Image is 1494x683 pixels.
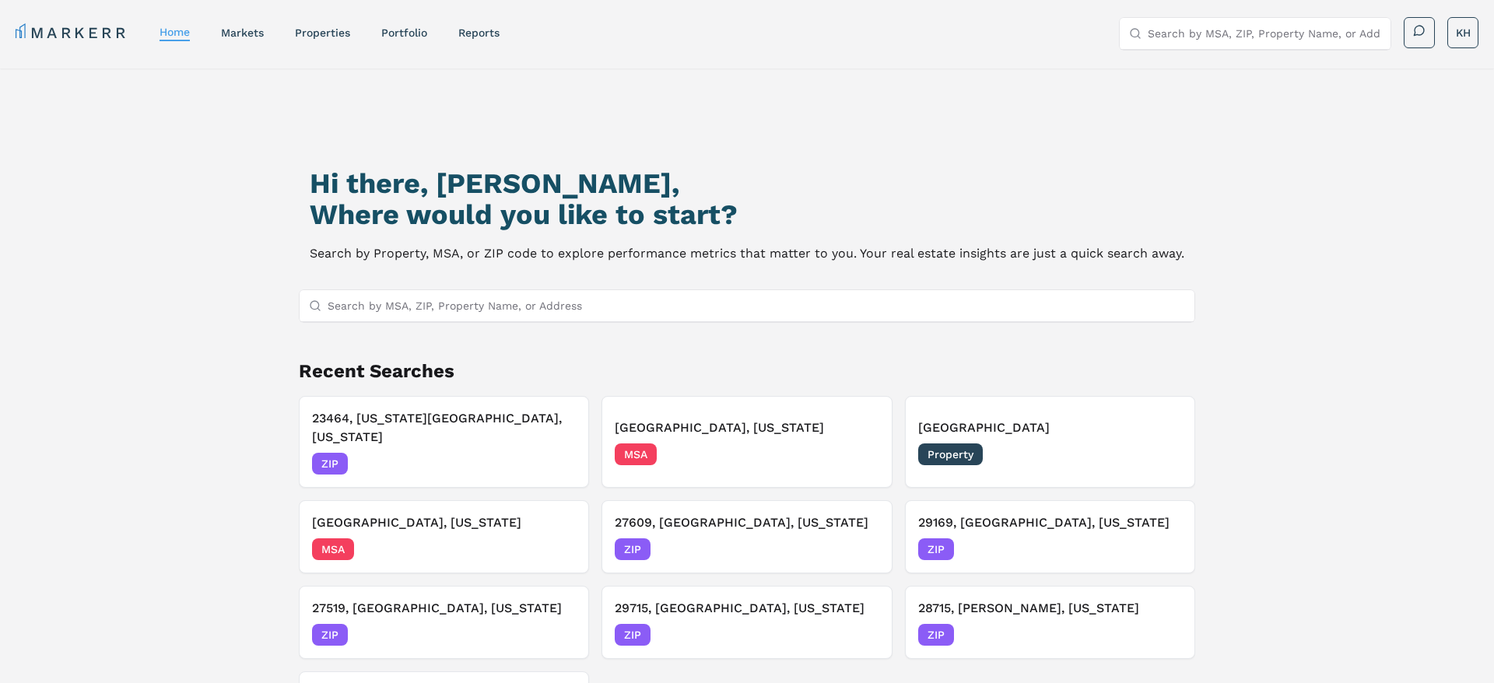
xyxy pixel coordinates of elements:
[918,538,954,560] span: ZIP
[615,443,657,465] span: MSA
[905,500,1195,573] button: 29169, [GEOGRAPHIC_DATA], [US_STATE]ZIP[DATE]
[328,290,1185,321] input: Search by MSA, ZIP, Property Name, or Address
[615,624,651,646] span: ZIP
[615,513,879,532] h3: 27609, [GEOGRAPHIC_DATA], [US_STATE]
[601,396,892,488] button: [GEOGRAPHIC_DATA], [US_STATE]MSA[DATE]
[1147,447,1182,462] span: [DATE]
[541,541,576,557] span: [DATE]
[312,453,348,475] span: ZIP
[16,22,128,44] a: MARKERR
[312,513,576,532] h3: [GEOGRAPHIC_DATA], [US_STATE]
[918,624,954,646] span: ZIP
[299,500,589,573] button: [GEOGRAPHIC_DATA], [US_STATE]MSA[DATE]
[1147,541,1182,557] span: [DATE]
[1456,25,1471,40] span: KH
[918,443,983,465] span: Property
[541,456,576,471] span: [DATE]
[905,586,1195,659] button: 28715, [PERSON_NAME], [US_STATE]ZIP[DATE]
[458,26,500,39] a: reports
[615,419,879,437] h3: [GEOGRAPHIC_DATA], [US_STATE]
[299,586,589,659] button: 27519, [GEOGRAPHIC_DATA], [US_STATE]ZIP[DATE]
[160,26,190,38] a: home
[844,627,879,643] span: [DATE]
[312,538,354,560] span: MSA
[295,26,350,39] a: properties
[601,586,892,659] button: 29715, [GEOGRAPHIC_DATA], [US_STATE]ZIP[DATE]
[918,513,1182,532] h3: 29169, [GEOGRAPHIC_DATA], [US_STATE]
[310,199,1184,230] h2: Where would you like to start?
[310,168,1184,199] h1: Hi there, [PERSON_NAME],
[844,447,879,462] span: [DATE]
[615,538,651,560] span: ZIP
[312,409,576,447] h3: 23464, [US_STATE][GEOGRAPHIC_DATA], [US_STATE]
[299,359,1195,384] h2: Recent Searches
[918,419,1182,437] h3: [GEOGRAPHIC_DATA]
[615,599,879,618] h3: 29715, [GEOGRAPHIC_DATA], [US_STATE]
[601,500,892,573] button: 27609, [GEOGRAPHIC_DATA], [US_STATE]ZIP[DATE]
[310,243,1184,264] p: Search by Property, MSA, or ZIP code to explore performance metrics that matter to you. Your real...
[299,396,589,488] button: 23464, [US_STATE][GEOGRAPHIC_DATA], [US_STATE]ZIP[DATE]
[312,599,576,618] h3: 27519, [GEOGRAPHIC_DATA], [US_STATE]
[381,26,427,39] a: Portfolio
[918,599,1182,618] h3: 28715, [PERSON_NAME], [US_STATE]
[1148,18,1381,49] input: Search by MSA, ZIP, Property Name, or Address
[1147,627,1182,643] span: [DATE]
[1447,17,1478,48] button: KH
[312,624,348,646] span: ZIP
[221,26,264,39] a: markets
[905,396,1195,488] button: [GEOGRAPHIC_DATA]Property[DATE]
[844,541,879,557] span: [DATE]
[541,627,576,643] span: [DATE]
